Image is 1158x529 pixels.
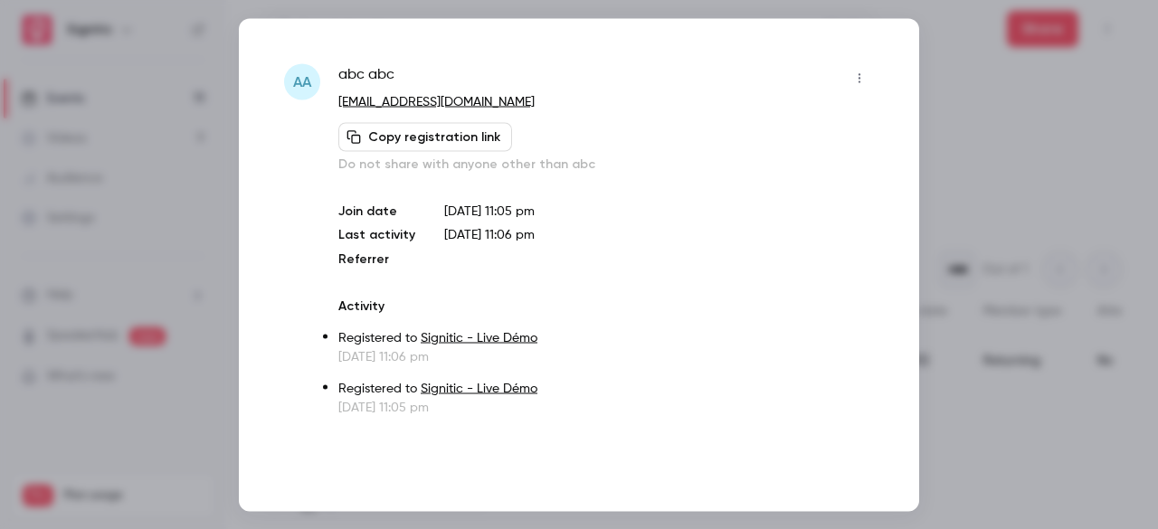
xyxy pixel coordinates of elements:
[338,250,415,268] p: Referrer
[338,63,394,92] span: abc abc
[338,347,874,365] p: [DATE] 11:06 pm
[338,398,874,416] p: [DATE] 11:05 pm
[338,328,874,347] p: Registered to
[338,95,535,108] a: [EMAIL_ADDRESS][DOMAIN_NAME]
[293,71,311,92] span: aa
[444,202,874,220] p: [DATE] 11:05 pm
[338,379,874,398] p: Registered to
[444,228,535,241] span: [DATE] 11:06 pm
[338,155,874,173] p: Do not share with anyone other than abc
[338,122,512,151] button: Copy registration link
[421,382,537,394] a: Signitic - Live Démo
[338,297,874,315] p: Activity
[338,202,415,220] p: Join date
[421,331,537,344] a: Signitic - Live Démo
[338,225,415,244] p: Last activity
